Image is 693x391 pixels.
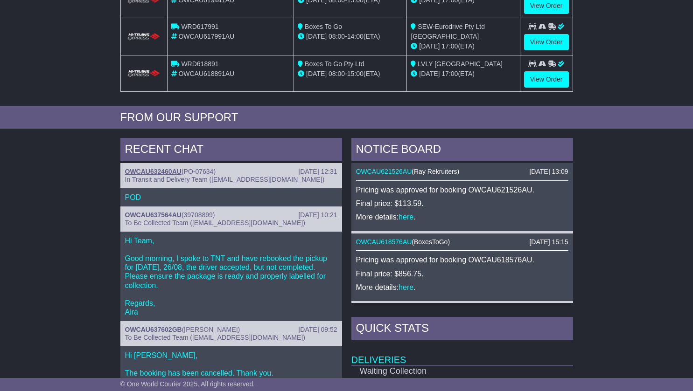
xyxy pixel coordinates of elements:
[125,168,337,176] div: ( )
[126,69,161,78] img: HiTrans.png
[305,23,342,30] span: Boxes To Go
[298,69,403,79] div: - (ETA)
[306,33,327,40] span: [DATE]
[356,168,412,175] a: OWCAU621526AU
[356,255,568,264] p: Pricing was approved for booking OWCAU618576AU.
[568,377,573,386] a: 0
[125,236,337,317] p: Hi Team, Good morning, I spoke to TNT and have rebooked the pickup for [DATE], 26/08, the driver ...
[125,334,305,341] span: To Be Collected Team ([EMAIL_ADDRESS][DOMAIN_NAME])
[126,33,161,41] img: HiTrans.png
[418,60,503,68] span: LVLY [GEOGRAPHIC_DATA]
[529,168,568,176] div: [DATE] 13:09
[298,32,403,41] div: - (ETA)
[298,326,337,334] div: [DATE] 09:52
[351,366,486,377] td: Waiting Collection
[178,70,234,77] span: OWCAU618891AU
[125,211,337,219] div: ( )
[184,168,214,175] span: PO-07634
[351,317,573,342] div: Quick Stats
[306,70,327,77] span: [DATE]
[125,193,337,202] p: POD
[351,377,486,387] td: In Transit
[356,238,568,246] div: ( )
[411,23,485,40] span: SEW-Eurodrive Pty Ltd [GEOGRAPHIC_DATA]
[347,70,364,77] span: 15:00
[298,168,337,176] div: [DATE] 12:31
[125,176,325,183] span: In Transit and Delivery Team ([EMAIL_ADDRESS][DOMAIN_NAME])
[298,211,337,219] div: [DATE] 10:21
[419,42,440,50] span: [DATE]
[441,70,458,77] span: 17:00
[356,213,568,221] p: More details: .
[120,111,573,124] div: FROM OUR SUPPORT
[356,238,412,246] a: OWCAU618576AU
[125,211,182,219] a: OWCAU637564AU
[524,71,569,88] a: View Order
[184,211,213,219] span: 39708899
[419,70,440,77] span: [DATE]
[356,283,568,292] p: More details: .
[524,34,569,50] a: View Order
[178,33,234,40] span: OWCAU617991AU
[411,69,516,79] div: (ETA)
[529,238,568,246] div: [DATE] 15:15
[329,33,345,40] span: 08:00
[441,42,458,50] span: 17:00
[329,70,345,77] span: 08:00
[181,60,218,68] span: WRD618891
[356,185,568,194] p: Pricing was approved for booking OWCAU621526AU.
[356,199,568,208] p: Final price: $113.59.
[120,380,255,388] span: © One World Courier 2025. All rights reserved.
[399,283,413,291] a: here
[125,326,337,334] div: ( )
[414,238,448,246] span: BoxesToGo
[125,219,305,226] span: To Be Collected Team ([EMAIL_ADDRESS][DOMAIN_NAME])
[356,269,568,278] p: Final price: $856.75.
[120,138,342,163] div: RECENT CHAT
[125,326,182,333] a: OWCAU637602GB
[347,33,364,40] span: 14:00
[351,342,573,366] td: Deliveries
[125,168,182,175] a: OWCAU632460AU
[181,23,218,30] span: WRD617991
[184,326,238,333] span: [PERSON_NAME]
[305,60,364,68] span: Boxes To Go Pty Ltd
[356,168,568,176] div: ( )
[411,41,516,51] div: (ETA)
[399,213,413,221] a: here
[351,138,573,163] div: NOTICE BOARD
[414,168,457,175] span: Ray Rekruiters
